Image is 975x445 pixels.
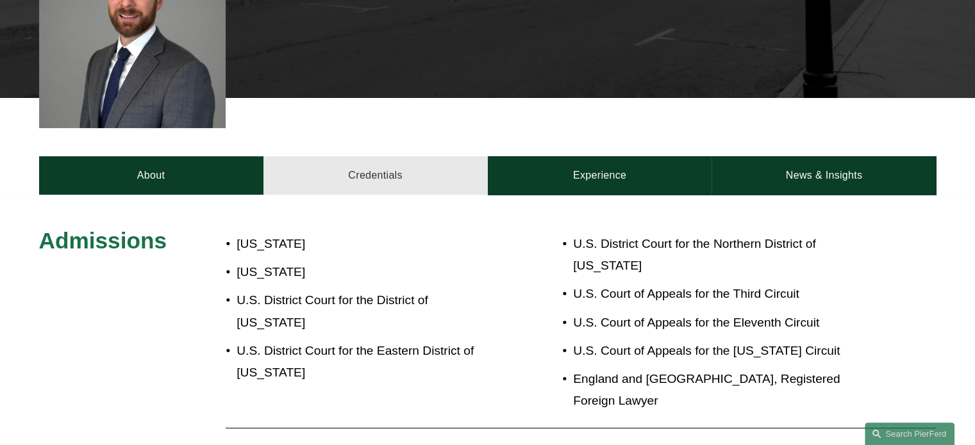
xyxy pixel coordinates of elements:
a: News & Insights [712,156,936,195]
p: U.S. Court of Appeals for the Eleventh Circuit [573,312,862,334]
p: U.S. Court of Appeals for the [US_STATE] Circuit [573,340,862,362]
p: U.S. District Court for the Eastern District of [US_STATE] [237,340,487,384]
a: Experience [488,156,712,195]
p: U.S. District Court for the Northern District of [US_STATE] [573,233,862,277]
p: England and [GEOGRAPHIC_DATA], Registered Foreign Lawyer [573,368,862,412]
p: [US_STATE] [237,261,487,284]
p: [US_STATE] [237,233,487,255]
a: About [39,156,263,195]
p: U.S. Court of Appeals for the Third Circuit [573,283,862,305]
a: Credentials [263,156,488,195]
span: Admissions [39,228,167,253]
a: Search this site [865,423,954,445]
p: U.S. District Court for the District of [US_STATE] [237,289,487,334]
